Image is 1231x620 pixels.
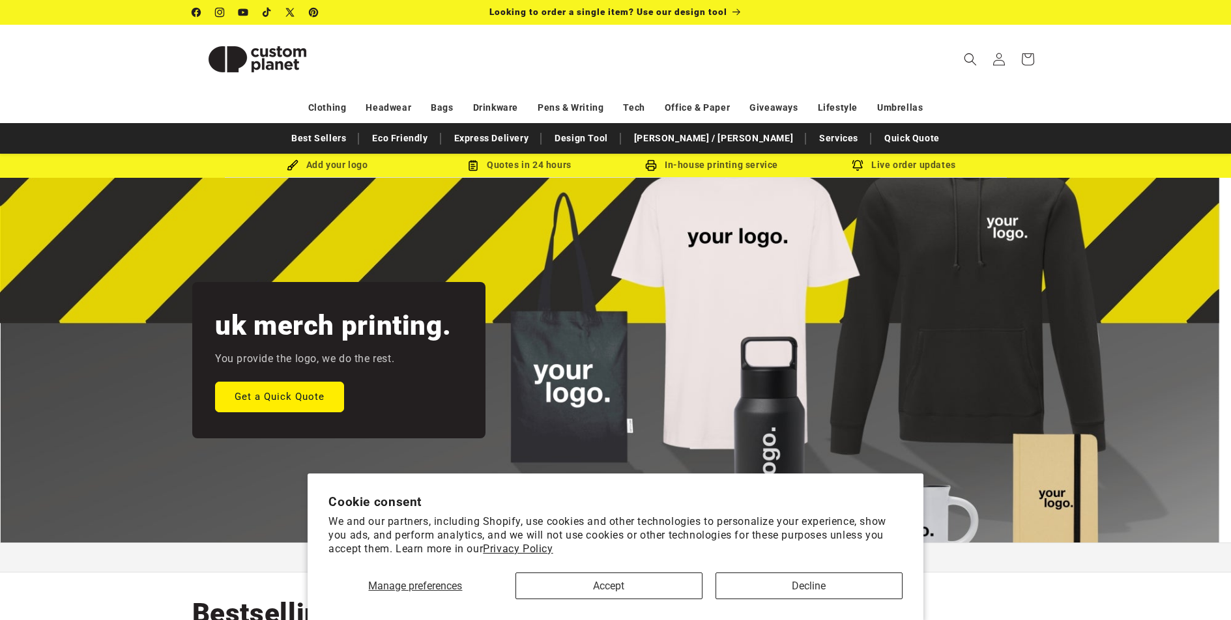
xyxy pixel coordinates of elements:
a: Best Sellers [285,127,353,150]
button: Accept [515,572,702,599]
h2: uk merch printing. [215,308,451,343]
a: Drinkware [473,96,518,119]
button: Manage preferences [328,572,502,599]
a: Office & Paper [665,96,730,119]
a: Bags [431,96,453,119]
a: Pens & Writing [538,96,603,119]
p: You provide the logo, we do the rest. [215,350,394,369]
a: Custom Planet [187,25,327,93]
div: Add your logo [231,157,424,173]
a: Eco Friendly [366,127,434,150]
a: Tech [623,96,644,119]
a: Clothing [308,96,347,119]
summary: Search [956,45,985,74]
a: Privacy Policy [483,542,553,555]
a: Design Tool [548,127,615,150]
a: Headwear [366,96,411,119]
a: Umbrellas [877,96,923,119]
img: Custom Planet [192,30,323,89]
a: Express Delivery [448,127,536,150]
img: Brush Icon [287,160,298,171]
a: [PERSON_NAME] / [PERSON_NAME] [628,127,800,150]
span: Manage preferences [368,580,462,592]
div: In-house printing service [616,157,808,173]
a: Lifestyle [818,96,858,119]
a: Giveaways [749,96,798,119]
img: Order updates [852,160,863,171]
h2: Cookie consent [328,494,903,509]
a: Get a Quick Quote [215,381,344,412]
a: Quick Quote [878,127,946,150]
img: Order Updates Icon [467,160,479,171]
img: In-house printing [645,160,657,171]
div: Quotes in 24 hours [424,157,616,173]
button: Decline [716,572,903,599]
span: Looking to order a single item? Use our design tool [489,7,727,17]
p: We and our partners, including Shopify, use cookies and other technologies to personalize your ex... [328,515,903,556]
div: Live order updates [808,157,1000,173]
a: Services [813,127,865,150]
